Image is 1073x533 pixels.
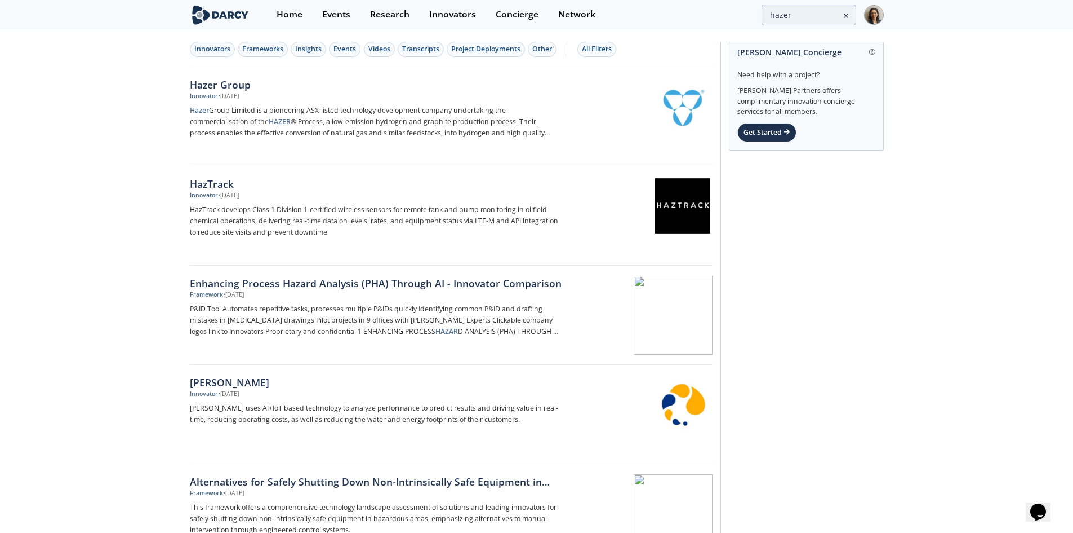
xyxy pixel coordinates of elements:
button: All Filters [577,42,616,57]
button: Transcripts [398,42,444,57]
button: Project Deployments [447,42,525,57]
div: Network [558,10,595,19]
div: [PERSON_NAME] [190,375,563,390]
a: HazTrack Innovator •[DATE] HazTrack develops Class 1 Division 1-certified wireless sensors for re... [190,166,713,266]
div: Innovators [429,10,476,19]
div: [PERSON_NAME] Concierge [737,42,875,62]
img: Haber [655,377,710,432]
div: Home [277,10,302,19]
img: HazTrack [655,178,710,234]
div: [PERSON_NAME] Partners offers complimentary innovation concierge services for all members. [737,80,875,117]
button: Innovators [190,42,235,57]
div: • [DATE] [223,489,244,498]
strong: Hazer [190,105,209,115]
button: Videos [364,42,395,57]
div: Frameworks [242,44,283,54]
div: Innovators [194,44,230,54]
div: Framework [190,290,223,299]
div: • [DATE] [223,290,244,299]
div: Get Started [737,123,796,142]
div: Innovator [190,390,218,399]
div: Framework [190,489,223,498]
a: [PERSON_NAME] Innovator •[DATE] [PERSON_NAME] uses AI+IoT based technology to analyze performance... [190,365,713,464]
div: Innovator [190,92,218,101]
img: information.svg [869,49,875,55]
p: P&ID Tool Automates repetitive tasks, processes multiple P&IDs quickly Identifying common P&ID an... [190,303,563,337]
div: HazTrack [190,177,563,191]
img: Profile [864,5,884,25]
strong: HAZER [269,117,291,126]
img: logo-wide.svg [190,5,251,25]
p: HazTrack develops Class 1 Division 1-certified wireless sensors for remote tank and pump monitori... [190,204,563,238]
div: Other [532,44,552,54]
div: Concierge [496,10,538,19]
input: Advanced Search [762,5,856,25]
div: Hazer Group [190,77,563,92]
iframe: chat widget [1026,488,1062,522]
div: Transcripts [402,44,439,54]
div: Events [322,10,350,19]
div: Project Deployments [451,44,520,54]
div: Innovator [190,191,218,200]
button: Other [528,42,556,57]
div: All Filters [582,44,612,54]
button: Insights [291,42,326,57]
div: • [DATE] [218,92,239,101]
div: Insights [295,44,322,54]
a: Hazer Group Innovator •[DATE] HazerGroup Limited is a pioneering ASX-listed technology developmen... [190,67,713,166]
button: Events [329,42,360,57]
div: Enhancing Process Hazard Analysis (PHA) Through AI - Innovator Comparison [190,276,563,290]
div: Videos [368,44,390,54]
p: [PERSON_NAME] uses AI+IoT based technology to analyze performance to predict results and driving ... [190,403,563,425]
div: • [DATE] [218,390,239,399]
div: Alternatives for Safely Shutting Down Non-Intrinsically Safe Equipment in Hazardous Areas - Techn... [190,474,563,489]
div: Events [333,44,356,54]
div: Need help with a project? [737,62,875,80]
div: Research [370,10,409,19]
div: • [DATE] [218,191,239,200]
a: Enhancing Process Hazard Analysis (PHA) Through AI - Innovator Comparison Framework •[DATE] P&ID ... [190,266,713,365]
button: Frameworks [238,42,288,57]
p: Group Limited is a pioneering ASX-listed technology development company undertaking the commercia... [190,105,563,139]
img: Hazer Group [655,79,710,134]
strong: HAZAR [435,327,458,336]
